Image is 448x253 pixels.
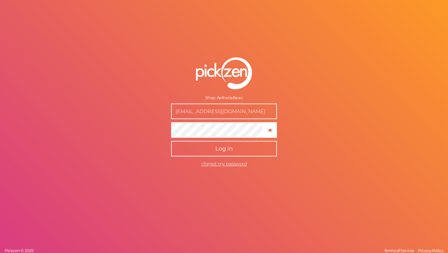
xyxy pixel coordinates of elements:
[171,95,277,100] div: Shop: AetheriaBeau
[383,248,416,253] a: Terms of Service
[171,103,277,119] input: E-mail
[416,248,445,253] a: Privacy Policy
[196,58,252,89] img: pz-logo-white.png
[384,248,414,253] span: Terms of Service
[171,141,277,156] button: Log in
[201,161,247,167] a: I forgot my password
[3,248,35,253] a: Pickzen © 2025
[215,145,233,152] span: Log in
[418,248,443,253] span: Privacy Policy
